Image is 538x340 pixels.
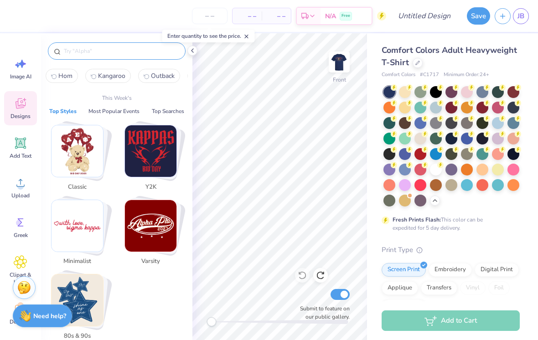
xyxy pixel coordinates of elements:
[475,263,519,277] div: Digital Print
[138,69,180,83] button: Outback2
[136,257,166,266] span: Varsity
[46,69,78,83] button: Hom0
[52,274,103,326] img: 80s & 90s
[444,71,489,79] span: Minimum Order: 24 +
[10,318,31,325] span: Decorate
[393,216,505,232] div: This color can be expedited for 5 day delivery.
[5,271,36,286] span: Clipart & logos
[382,45,517,68] span: Comfort Colors Adult Heavyweight T-Shirt
[393,216,441,223] strong: Fresh Prints Flash:
[382,263,426,277] div: Screen Print
[62,257,92,266] span: Minimalist
[330,53,348,71] img: Front
[63,46,180,56] input: Try "Alpha"
[47,107,79,116] button: Top Styles
[513,8,529,24] a: JB
[325,11,336,21] span: N/A
[382,245,520,255] div: Print Type
[267,11,285,21] span: – –
[162,30,255,42] div: Enter quantity to see the price.
[420,71,439,79] span: # C1717
[467,7,490,25] button: Save
[119,200,188,270] button: Stack Card Button Varsity
[460,281,486,295] div: Vinyl
[192,8,228,24] input: – –
[488,281,510,295] div: Foil
[136,183,166,192] span: Y2K
[382,281,418,295] div: Applique
[382,71,415,79] span: Comfort Colors
[341,13,350,19] span: Free
[46,200,114,270] button: Stack Card Button Minimalist
[46,125,114,195] button: Stack Card Button Classic
[421,281,457,295] div: Transfers
[238,11,256,21] span: – –
[10,113,31,120] span: Designs
[102,94,132,102] p: This Week's
[125,200,176,252] img: Varsity
[517,11,524,21] span: JB
[10,152,31,160] span: Add Text
[149,107,187,116] button: Top Searches
[187,69,222,83] button: Alpha3
[14,232,28,239] span: Greek
[33,312,66,320] strong: Need help?
[98,72,125,80] span: Kangaroo
[125,125,176,177] img: Y2K
[86,107,142,116] button: Most Popular Events
[85,69,131,83] button: Kangaroo1
[52,200,103,252] img: Minimalist
[382,299,426,313] div: Rhinestones
[119,125,188,195] button: Stack Card Button Y2K
[429,263,472,277] div: Embroidery
[52,125,103,177] img: Classic
[207,317,216,326] div: Accessibility label
[62,183,92,192] span: Classic
[11,192,30,199] span: Upload
[58,72,72,80] span: Hom
[295,304,350,321] label: Submit to feature on our public gallery.
[391,7,458,25] input: Untitled Design
[151,72,175,80] span: Outback
[333,76,346,84] div: Front
[10,73,31,80] span: Image AI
